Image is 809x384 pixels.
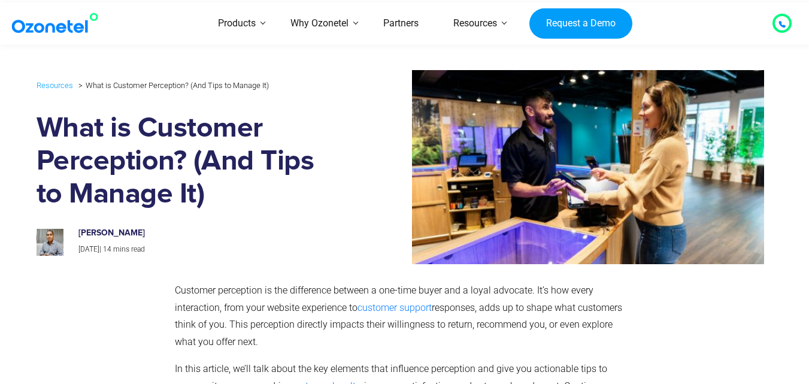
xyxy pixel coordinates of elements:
[78,245,99,253] span: [DATE]
[78,228,331,238] h6: [PERSON_NAME]
[366,2,436,45] a: Partners
[37,78,73,92] a: Resources
[175,302,622,348] span: responses, adds up to shape what customers think of you. This perception directly impacts their w...
[273,2,366,45] a: Why Ozonetel
[103,245,111,253] span: 14
[37,229,63,256] img: prashanth-kancherla_avatar-200x200.jpeg
[529,8,632,39] a: Request a Demo
[436,2,514,45] a: Resources
[78,243,331,256] p: |
[75,78,269,93] li: What is Customer Perception? (And Tips to Manage It)
[175,285,593,313] span: Customer perception is the difference between a one-time buyer and a loyal advocate. It’s how eve...
[37,112,344,211] h1: What is Customer Perception? (And Tips to Manage It)
[357,302,432,313] a: customer support
[113,245,145,253] span: mins read
[201,2,273,45] a: Products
